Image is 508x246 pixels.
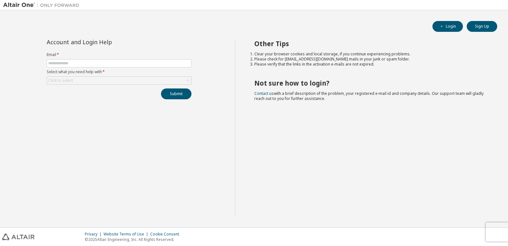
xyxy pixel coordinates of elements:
h2: Other Tips [254,39,486,48]
button: Sign Up [467,21,497,32]
img: altair_logo.svg [2,234,35,240]
div: Website Terms of Use [104,232,150,237]
a: Contact us [254,91,274,96]
div: Cookie Consent [150,232,183,237]
div: Click to select [47,77,191,84]
div: Click to select [48,78,73,83]
div: Account and Login Help [47,39,163,45]
div: Privacy [85,232,104,237]
h2: Not sure how to login? [254,79,486,87]
label: Email [47,52,191,57]
button: Submit [161,88,191,99]
button: Login [432,21,463,32]
li: Please verify that the links in the activation e-mails are not expired. [254,62,486,67]
span: with a brief description of the problem, your registered e-mail id and company details. Our suppo... [254,91,484,101]
li: Clear your browser cookies and local storage, if you continue experiencing problems. [254,52,486,57]
img: Altair One [3,2,83,8]
li: Please check for [EMAIL_ADDRESS][DOMAIN_NAME] mails in your junk or spam folder. [254,57,486,62]
p: © 2025 Altair Engineering, Inc. All Rights Reserved. [85,237,183,242]
label: Select what you need help with [47,69,191,74]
